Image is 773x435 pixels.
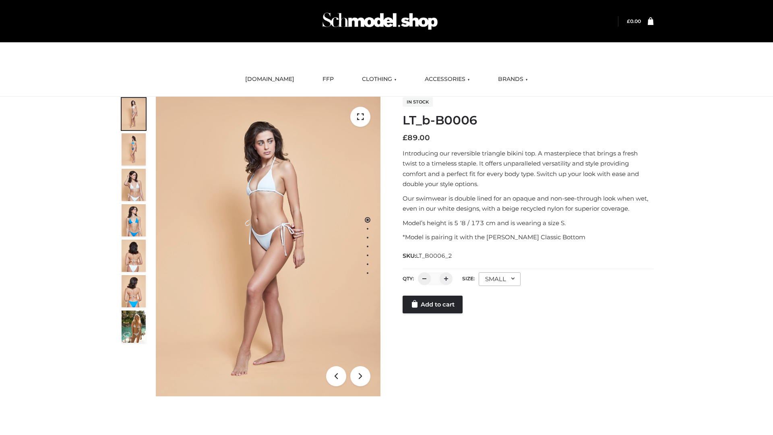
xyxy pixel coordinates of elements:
[122,133,146,166] img: ArielClassicBikiniTop_CloudNine_AzureSky_OW114ECO_2-scaled.jpg
[239,70,300,88] a: [DOMAIN_NAME]
[479,272,521,286] div: SMALL
[419,70,476,88] a: ACCESSORIES
[403,97,433,107] span: In stock
[403,148,653,189] p: Introducing our reversible triangle bikini top. A masterpiece that brings a fresh twist to a time...
[356,70,403,88] a: CLOTHING
[403,275,414,282] label: QTY:
[122,204,146,236] img: ArielClassicBikiniTop_CloudNine_AzureSky_OW114ECO_4-scaled.jpg
[122,311,146,343] img: Arieltop_CloudNine_AzureSky2.jpg
[403,232,653,242] p: *Model is pairing it with the [PERSON_NAME] Classic Bottom
[403,113,653,128] h1: LT_b-B0006
[156,97,380,396] img: LT_b-B0006
[462,275,475,282] label: Size:
[403,193,653,214] p: Our swimwear is double lined for an opaque and non-see-through look when wet, even in our white d...
[122,169,146,201] img: ArielClassicBikiniTop_CloudNine_AzureSky_OW114ECO_3-scaled.jpg
[316,70,340,88] a: FFP
[627,18,630,24] span: £
[320,5,440,37] img: Schmodel Admin 964
[122,275,146,307] img: ArielClassicBikiniTop_CloudNine_AzureSky_OW114ECO_8-scaled.jpg
[403,133,407,142] span: £
[122,98,146,130] img: ArielClassicBikiniTop_CloudNine_AzureSky_OW114ECO_1-scaled.jpg
[403,218,653,228] p: Model’s height is 5 ‘8 / 173 cm and is wearing a size S.
[122,240,146,272] img: ArielClassicBikiniTop_CloudNine_AzureSky_OW114ECO_7-scaled.jpg
[627,18,641,24] a: £0.00
[403,251,453,261] span: SKU:
[627,18,641,24] bdi: 0.00
[416,252,452,259] span: LT_B0006_2
[403,133,430,142] bdi: 89.00
[403,296,463,313] a: Add to cart
[492,70,534,88] a: BRANDS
